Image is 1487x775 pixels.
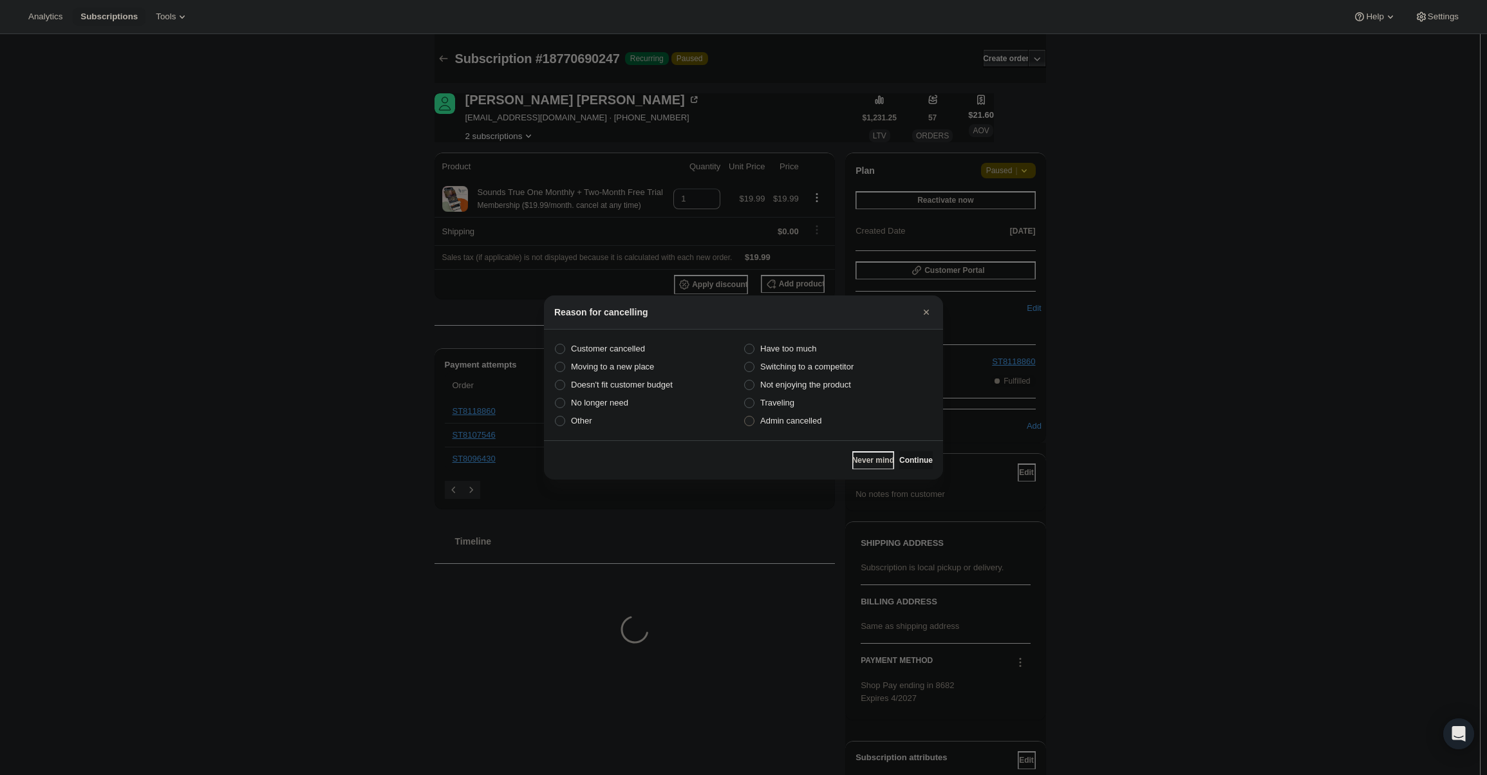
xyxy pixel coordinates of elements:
span: Admin cancelled [760,416,821,425]
span: Not enjoying the product [760,380,851,389]
button: Subscriptions [73,8,145,26]
button: Settings [1407,8,1466,26]
span: Switching to a competitor [760,362,854,371]
button: Help [1345,8,1404,26]
span: No longer need [571,398,628,407]
span: Other [571,416,592,425]
span: Customer cancelled [571,344,645,353]
button: Analytics [21,8,70,26]
button: Never mind [852,451,894,469]
span: Analytics [28,12,62,22]
div: Open Intercom Messenger [1443,718,1474,749]
span: Traveling [760,398,794,407]
button: Tools [148,8,196,26]
span: Subscriptions [80,12,138,22]
span: Moving to a new place [571,362,654,371]
h2: Reason for cancelling [554,306,648,319]
span: Tools [156,12,176,22]
span: Doesn't fit customer budget [571,380,673,389]
button: Close [917,303,935,321]
span: Settings [1428,12,1459,22]
span: Help [1366,12,1383,22]
span: Have too much [760,344,816,353]
span: Never mind [852,455,894,465]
